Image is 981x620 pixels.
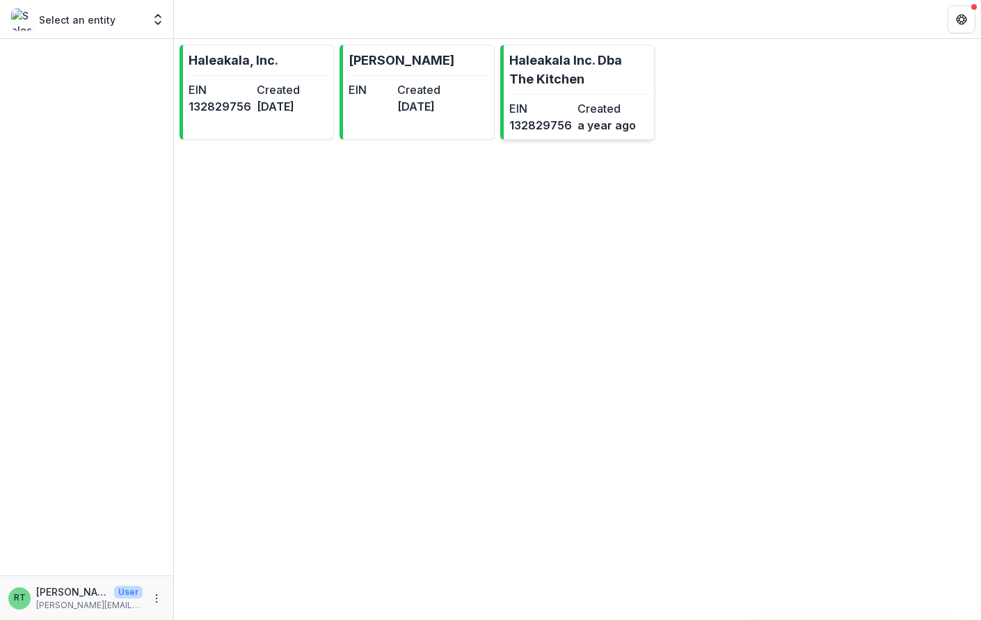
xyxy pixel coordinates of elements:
[14,594,26,603] div: Raquel Du Toit
[11,8,33,31] img: Select an entity
[948,6,975,33] button: Get Help
[189,81,251,98] dt: EIN
[509,100,572,117] dt: EIN
[349,81,392,98] dt: EIN
[340,45,494,140] a: [PERSON_NAME]EINCreated[DATE]
[189,51,278,70] p: Haleakala, Inc.
[349,51,454,70] p: [PERSON_NAME]
[577,100,640,117] dt: Created
[397,98,440,115] dd: [DATE]
[257,81,319,98] dt: Created
[36,599,143,612] p: [PERSON_NAME][EMAIL_ADDRESS][DOMAIN_NAME]
[39,13,115,27] p: Select an entity
[257,98,319,115] dd: [DATE]
[509,117,572,134] dd: 132829756
[397,81,440,98] dt: Created
[500,45,655,140] a: Haleakala Inc. Dba The KitchenEIN132829756Createda year ago
[114,586,143,598] p: User
[509,51,648,88] p: Haleakala Inc. Dba The Kitchen
[36,585,109,599] p: [PERSON_NAME]
[148,6,168,33] button: Open entity switcher
[180,45,334,140] a: Haleakala, Inc.EIN132829756Created[DATE]
[577,117,640,134] dd: a year ago
[189,98,251,115] dd: 132829756
[148,590,165,607] button: More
